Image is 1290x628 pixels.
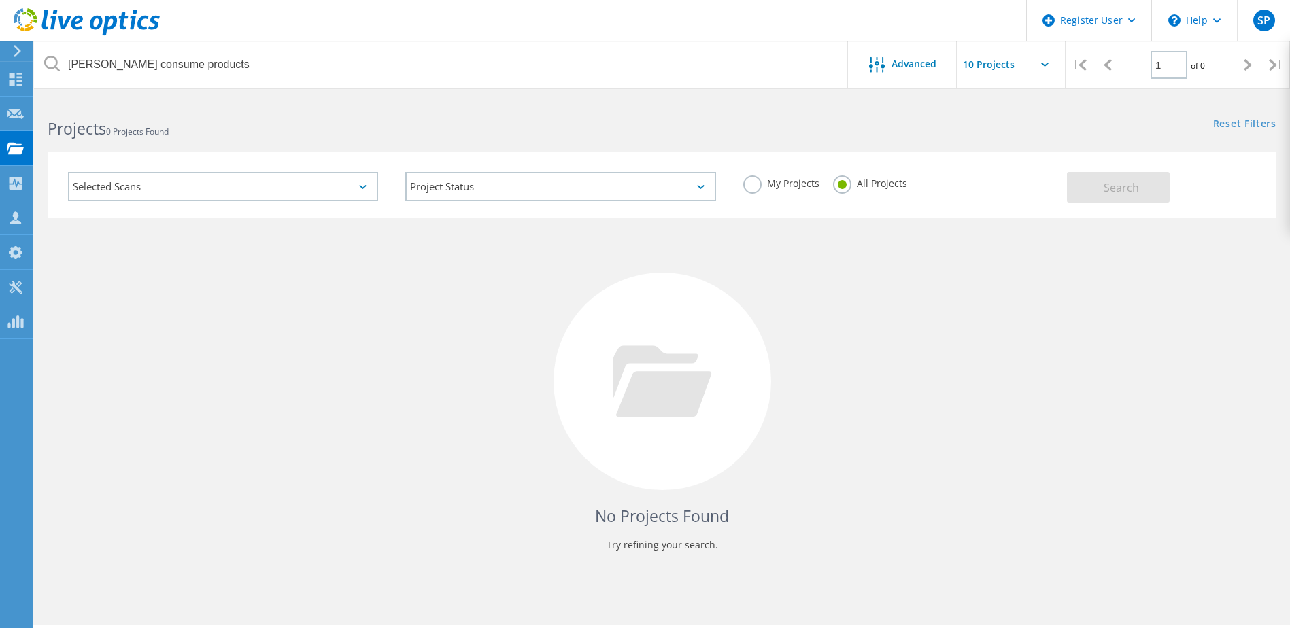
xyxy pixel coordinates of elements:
[106,126,169,137] span: 0 Projects Found
[892,59,936,69] span: Advanced
[1168,14,1181,27] svg: \n
[1262,41,1290,89] div: |
[405,172,715,201] div: Project Status
[34,41,849,88] input: Search projects by name, owner, ID, company, etc
[1104,180,1139,195] span: Search
[743,175,819,188] label: My Projects
[1067,172,1170,203] button: Search
[48,118,106,139] b: Projects
[61,534,1263,556] p: Try refining your search.
[61,505,1263,527] h4: No Projects Found
[833,175,907,188] label: All Projects
[1191,60,1205,71] span: of 0
[14,29,160,38] a: Live Optics Dashboard
[1257,15,1270,26] span: SP
[1213,119,1276,130] a: Reset Filters
[68,172,378,201] div: Selected Scans
[1066,41,1093,89] div: |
